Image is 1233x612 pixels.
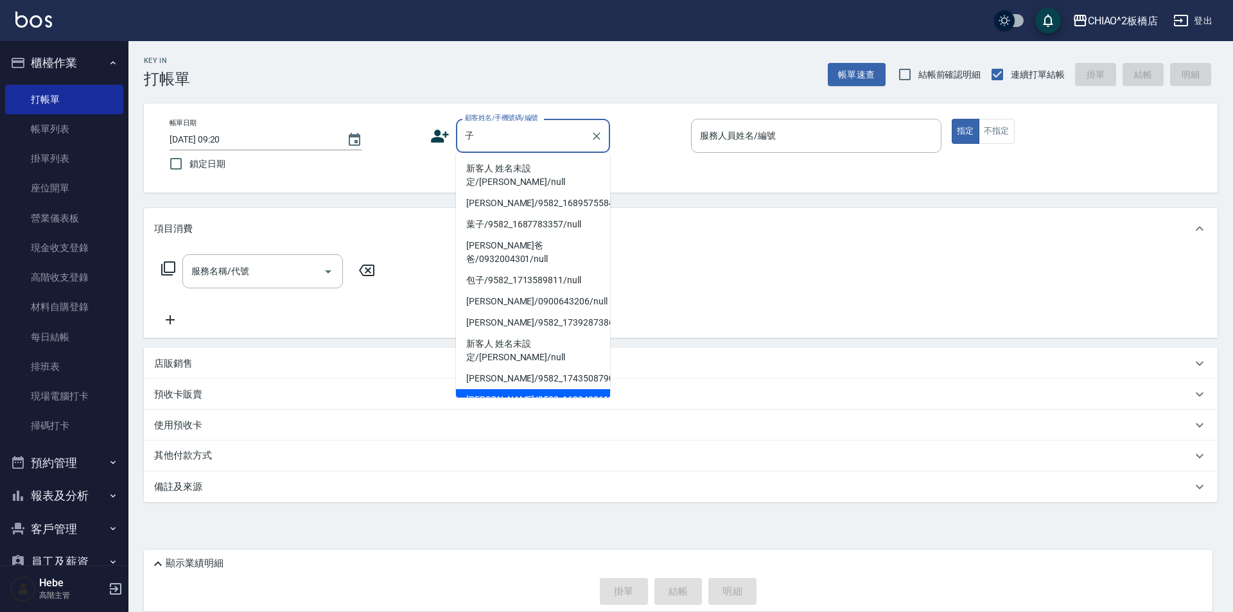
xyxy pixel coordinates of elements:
[154,419,202,432] p: 使用預收卡
[5,173,123,203] a: 座位開單
[144,57,190,65] h2: Key In
[456,158,610,193] li: 新客人 姓名未設定/[PERSON_NAME]/null
[456,291,610,312] li: [PERSON_NAME]/0900643206/null
[5,512,123,546] button: 客戶管理
[5,46,123,80] button: 櫃檯作業
[456,312,610,333] li: [PERSON_NAME]/9582_1739287386/null
[5,204,123,233] a: 營業儀表板
[5,292,123,322] a: 材料自購登錄
[828,63,886,87] button: 帳單速查
[144,410,1218,441] div: 使用預收卡
[456,193,610,214] li: [PERSON_NAME]/9582_1689575584/null
[144,471,1218,502] div: 備註及來源
[979,119,1015,144] button: 不指定
[144,70,190,88] h3: 打帳單
[456,389,610,410] li: [PERSON_NAME]/9582_1692430612/null
[5,352,123,381] a: 排班表
[339,125,370,155] button: Choose date, selected date is 2025-09-20
[5,263,123,292] a: 高階收支登錄
[456,270,610,291] li: 包子/9582_1713589811/null
[144,441,1218,471] div: 其他付款方式
[5,85,123,114] a: 打帳單
[918,68,981,82] span: 結帳前確認明細
[5,144,123,173] a: 掛單列表
[456,235,610,270] li: [PERSON_NAME]爸爸/0932004301/null
[154,222,193,236] p: 項目消費
[144,348,1218,379] div: 店販銷售
[15,12,52,28] img: Logo
[5,545,123,579] button: 員工及薪資
[189,157,225,171] span: 鎖定日期
[154,388,202,401] p: 預收卡販賣
[456,214,610,235] li: 葉子/9582_1687783357/null
[5,381,123,411] a: 現場電腦打卡
[5,322,123,352] a: 每日結帳
[1088,13,1159,29] div: CHIAO^2板橋店
[154,357,193,371] p: 店販銷售
[170,118,197,128] label: 帳單日期
[39,590,105,601] p: 高階主管
[144,379,1218,410] div: 預收卡販賣
[1011,68,1065,82] span: 連續打單結帳
[1035,8,1061,33] button: save
[166,557,223,570] p: 顯示業績明細
[144,208,1218,249] div: 項目消費
[465,113,538,123] label: 顧客姓名/手機號碼/編號
[154,449,218,463] p: 其他付款方式
[588,127,606,145] button: Clear
[170,129,334,150] input: YYYY/MM/DD hh:mm
[10,576,36,602] img: Person
[5,233,123,263] a: 現金收支登錄
[952,119,979,144] button: 指定
[5,479,123,512] button: 報表及分析
[5,446,123,480] button: 預約管理
[39,577,105,590] h5: Hebe
[1168,9,1218,33] button: 登出
[5,411,123,441] a: 掃碼打卡
[456,368,610,389] li: [PERSON_NAME]/9582_1743508790/null
[456,333,610,368] li: 新客人 姓名未設定/[PERSON_NAME]/null
[318,261,338,282] button: Open
[1067,8,1164,34] button: CHIAO^2板橋店
[5,114,123,144] a: 帳單列表
[154,480,202,494] p: 備註及來源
